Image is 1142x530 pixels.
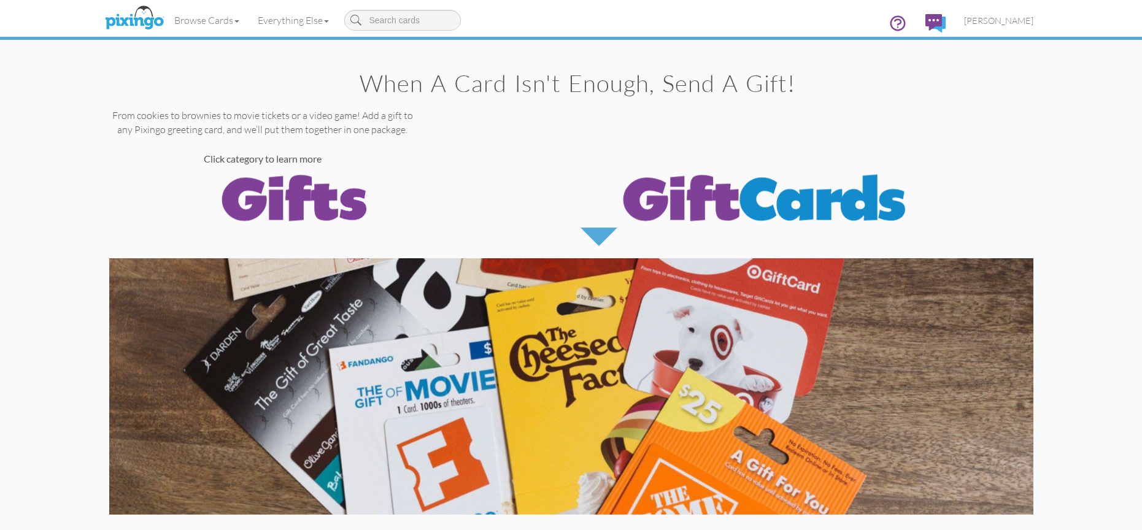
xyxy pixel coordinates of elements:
a: Everything Else [249,5,338,36]
input: Search cards [344,10,461,31]
p: From cookies to brownies to movie tickets or a video game! Add a gift to any Pixingo greeting car... [109,109,416,137]
img: pixingo logo [102,3,167,34]
h1: When a Card isn't enough, send a gift! [122,71,1033,96]
strong: Click category to learn more [204,153,322,164]
a: [PERSON_NAME] [955,5,1043,36]
img: gift-cards-toggle2.png [581,166,949,228]
img: gift-cards-banner.png [109,258,1033,515]
img: gifts-toggle.png [109,166,477,228]
iframe: Chat [1141,529,1142,530]
a: Browse Cards [165,5,249,36]
img: comments.svg [925,14,946,33]
span: [PERSON_NAME] [964,15,1033,26]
